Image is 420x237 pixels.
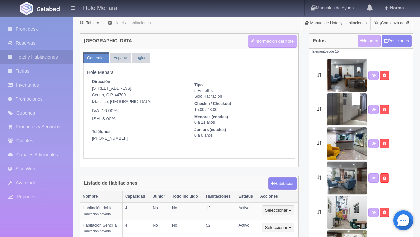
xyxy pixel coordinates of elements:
a: Tablero [86,21,99,25]
button: Seleccionar [262,223,294,233]
small: Habitación privada [83,212,111,216]
a: Generales [83,53,109,63]
dd: 15:00 / 13:00 [194,107,287,113]
td: No [169,202,203,220]
td: No [150,220,169,237]
th: Habitaciones [203,191,236,202]
a: Español [110,53,131,63]
td: No [150,202,169,220]
address: [PHONE_NUMBER] [92,128,184,148]
span: Norma [388,5,404,10]
h5: ISH: 3.00% [92,117,184,121]
h5: IVA: 16.00% [92,108,184,113]
a: ¡Comienza aquí! [371,17,413,30]
h4: Fotos [313,38,326,43]
a: Hotel y Habitaciones [114,21,151,25]
h5: Hole Menara [87,70,292,75]
dt: Tipo [194,82,287,88]
td: 4 [122,220,150,237]
address: [STREET_ADDRESS], Centro, C.P. 44700, Iztacalco, [GEOGRAPHIC_DATA]. [92,78,184,122]
td: Habitación doble [80,202,122,220]
strong: Teléfonos [92,129,111,134]
a: Manual de Hotel y Habitaciones [301,17,370,30]
dt: Checkin / Checkout [194,101,287,107]
h4: Hole Menara [83,3,117,12]
dt: Juniors (edades) [194,127,287,133]
dd: 5 Estrellas Solo Habitación [194,88,287,99]
th: Acciones [257,191,298,202]
td: Activo [236,220,257,237]
dd: 0 a 0 años [194,133,287,138]
img: 652_8413.png [327,59,367,92]
img: 652_8411.png [327,93,367,126]
button: Posiciones [382,35,412,47]
td: 52 [203,220,236,237]
img: 652_8414.png [327,161,367,195]
button: Seleccionar [262,205,294,215]
img: 652_8412.png [327,127,367,160]
a: Imagen [358,35,380,47]
th: Todo Incluido [169,191,203,202]
th: Estatus [236,191,257,202]
h4: [GEOGRAPHIC_DATA] [84,38,134,43]
a: Inglés [132,53,150,63]
small: Habitación privada [83,229,111,233]
h4: Listado de Habitaciones [84,181,137,186]
dt: Menores (edades) [194,114,287,120]
th: Nombre [80,191,122,202]
strong: Dirección [92,79,110,84]
button: Habitación [268,177,297,190]
th: Junior [150,191,169,202]
img: Getabed [37,6,60,11]
td: No [169,220,203,237]
td: 4 [122,202,150,220]
td: 12 [203,202,236,220]
span: 6 [328,50,330,53]
small: Elementos de 15 [312,50,339,53]
button: Información del hotel [248,35,297,48]
dd: 0 a 11 años [194,120,287,125]
img: Getabed [20,2,33,15]
td: Habitación Sencilla [80,220,122,237]
td: Activo [236,202,257,220]
img: 652_8415.png [327,196,367,229]
th: Capacidad [122,191,150,202]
